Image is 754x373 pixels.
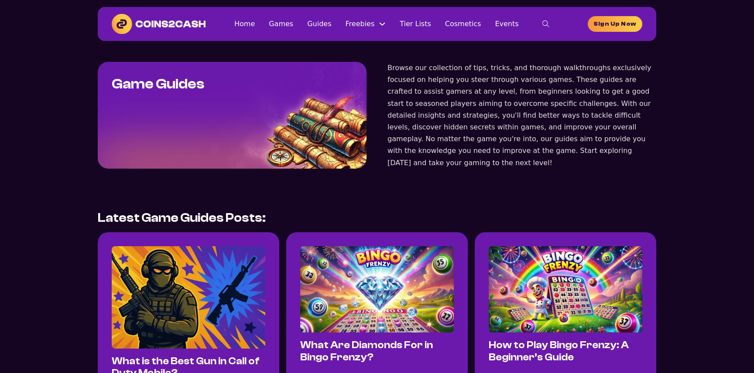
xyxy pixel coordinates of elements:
[400,18,431,30] a: Tier Lists
[112,76,205,93] h1: Game Guides
[533,15,559,33] button: toggle search
[489,339,629,363] a: How to Play Bingo Frenzy: A Beginner’s Guide
[269,18,293,30] a: Games
[234,18,255,30] a: Home
[588,16,642,32] a: homepage
[346,18,375,30] a: Freebies
[112,14,206,34] img: Coins2Cash Logo
[387,64,651,167] span: Browse our collection of tips, tricks, and thorough walkthroughs exclusively focused on helping y...
[112,246,265,348] img: The best gun in COD mobile
[307,18,331,30] a: Guides
[495,18,518,30] a: Events
[445,18,481,30] a: Cosmetics
[379,20,386,27] button: Freebies Sub menu
[489,246,642,332] img: Bingo Frenzy
[98,210,266,226] h2: Latest Game Guides Posts:
[300,246,454,332] img: Diamonds in Bingo Frenzy
[300,339,433,363] a: What Are Diamonds For in Bingo Frenzy?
